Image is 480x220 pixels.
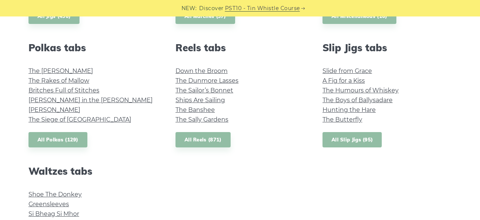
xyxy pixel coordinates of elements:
a: The Humours of Whiskey [322,87,399,94]
a: Hunting the Hare [322,106,376,113]
a: All Polkas (129) [28,132,87,147]
h2: Slip Jigs tabs [322,42,451,54]
a: A Fig for a Kiss [322,77,365,84]
h2: Polkas tabs [28,42,157,54]
a: Greensleeves [28,201,69,208]
a: The Rakes of Mallow [28,77,89,84]
a: PST10 - Tin Whistle Course [225,4,300,13]
a: The Banshee [175,106,215,113]
a: Si­ Bheag Si­ Mhor [28,210,79,217]
a: [PERSON_NAME] [28,106,80,113]
a: Shoe The Donkey [28,191,82,198]
span: NEW: [181,4,197,13]
a: The Sailor’s Bonnet [175,87,233,94]
a: The Butterfly [322,116,362,123]
a: The [PERSON_NAME] [28,67,93,74]
a: The Boys of Ballysadare [322,97,393,104]
a: [PERSON_NAME] in the [PERSON_NAME] [28,97,153,104]
a: Ships Are Sailing [175,97,225,104]
a: Britches Full of Stitches [28,87,99,94]
span: Discover [199,4,224,13]
h2: Waltzes tabs [28,165,157,177]
h2: Reels tabs [175,42,304,54]
a: The Sally Gardens [175,116,228,123]
a: The Siege of [GEOGRAPHIC_DATA] [28,116,131,123]
a: Slide from Grace [322,67,372,74]
a: Down the Broom [175,67,228,74]
a: The Dunmore Lasses [175,77,238,84]
a: All Reels (871) [175,132,231,147]
a: All Slip Jigs (95) [322,132,382,147]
